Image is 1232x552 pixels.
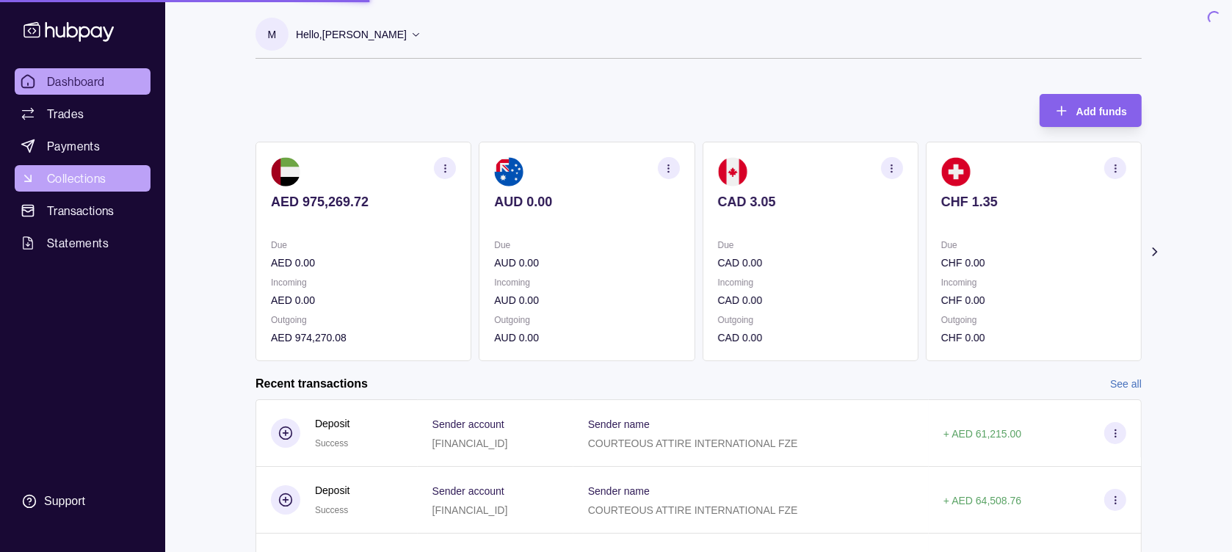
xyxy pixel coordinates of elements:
p: AED 974,270.08 [271,330,456,346]
span: Add funds [1076,106,1127,117]
p: AUD 0.00 [494,330,679,346]
img: au [494,157,523,186]
p: Outgoing [271,312,456,328]
p: AED 975,269.72 [271,194,456,210]
a: Collections [15,165,151,192]
span: Success [315,505,348,515]
p: Outgoing [494,312,679,328]
span: Dashboard [47,73,105,90]
a: Dashboard [15,68,151,95]
img: ae [271,157,300,186]
p: CAD 0.00 [718,255,903,271]
p: Incoming [941,275,1126,291]
p: Hello, [PERSON_NAME] [296,26,407,43]
p: Sender account [432,485,504,497]
span: Trades [47,105,84,123]
p: + AED 64,508.76 [943,495,1021,506]
p: Incoming [494,275,679,291]
button: Add funds [1040,94,1142,127]
p: AUD 0.00 [494,255,679,271]
p: Deposit [315,415,349,432]
a: Transactions [15,197,151,224]
p: Sender account [432,418,504,430]
a: Statements [15,230,151,256]
p: [FINANCIAL_ID] [432,437,508,449]
p: Incoming [271,275,456,291]
p: Due [718,237,903,253]
a: Support [15,486,151,517]
p: Sender name [588,418,650,430]
p: AED 0.00 [271,292,456,308]
h2: Recent transactions [256,376,368,392]
img: ca [718,157,747,186]
p: Sender name [588,485,650,497]
p: Due [941,237,1126,253]
p: Outgoing [941,312,1126,328]
a: Trades [15,101,151,127]
p: CHF 1.35 [941,194,1126,210]
p: Deposit [315,482,349,498]
p: AUD 0.00 [494,292,679,308]
p: CHF 0.00 [941,292,1126,308]
p: CHF 0.00 [941,330,1126,346]
p: COURTEOUS ATTIRE INTERNATIONAL FZE [588,437,798,449]
p: COURTEOUS ATTIRE INTERNATIONAL FZE [588,504,798,516]
p: AED 0.00 [271,255,456,271]
p: CHF 0.00 [941,255,1126,271]
img: ch [941,157,971,186]
p: CAD 3.05 [718,194,903,210]
p: Outgoing [718,312,903,328]
span: Transactions [47,202,115,219]
span: Statements [47,234,109,252]
p: CAD 0.00 [718,330,903,346]
span: Collections [47,170,106,187]
p: Due [271,237,456,253]
p: AUD 0.00 [494,194,679,210]
p: Incoming [718,275,903,291]
span: Payments [47,137,100,155]
span: Success [315,438,348,448]
a: Payments [15,133,151,159]
div: Support [44,493,85,509]
p: CAD 0.00 [718,292,903,308]
p: M [268,26,277,43]
p: [FINANCIAL_ID] [432,504,508,516]
p: Due [494,237,679,253]
a: See all [1110,376,1142,392]
p: + AED 61,215.00 [943,428,1021,440]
